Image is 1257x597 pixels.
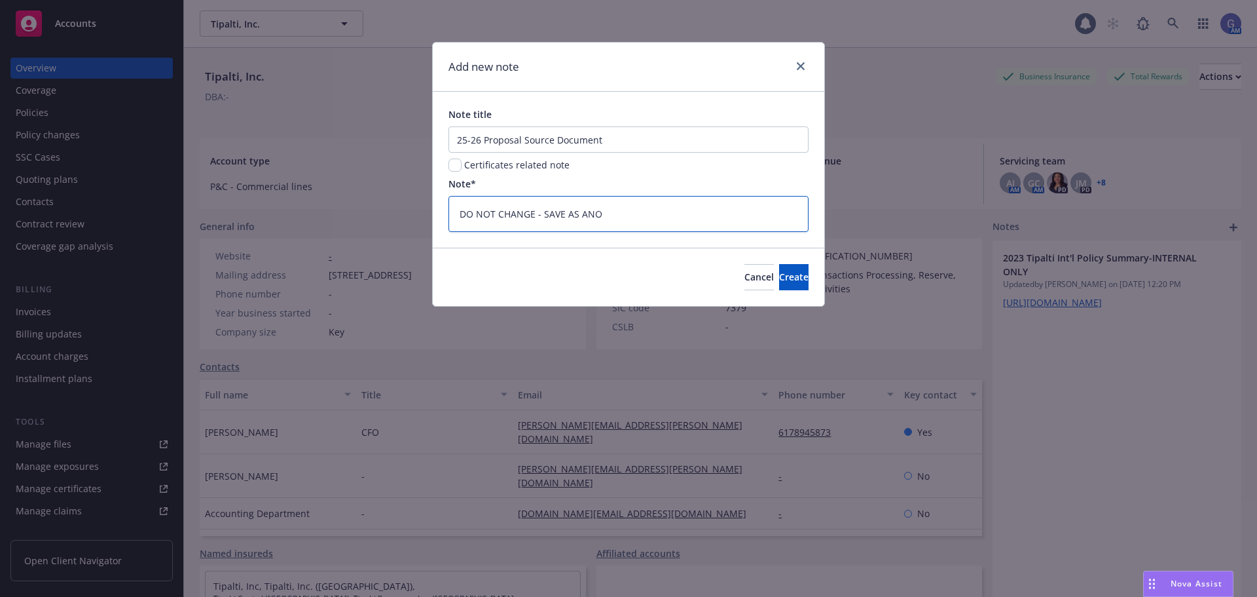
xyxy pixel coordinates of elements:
textarea: DO NOT CHANGE - SAVE AS AN [448,196,809,232]
h1: Add new note [448,58,519,75]
button: Cancel [744,264,774,290]
span: Nova Assist [1171,578,1222,589]
span: Certificates related note [464,158,570,172]
button: Nova Assist [1143,571,1233,597]
span: Create [779,271,809,283]
button: Create [779,264,809,290]
span: Note* [448,178,476,190]
a: close [793,58,809,74]
div: Drag to move [1144,571,1160,596]
span: Note title [448,108,492,121]
span: Cancel [744,271,774,283]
